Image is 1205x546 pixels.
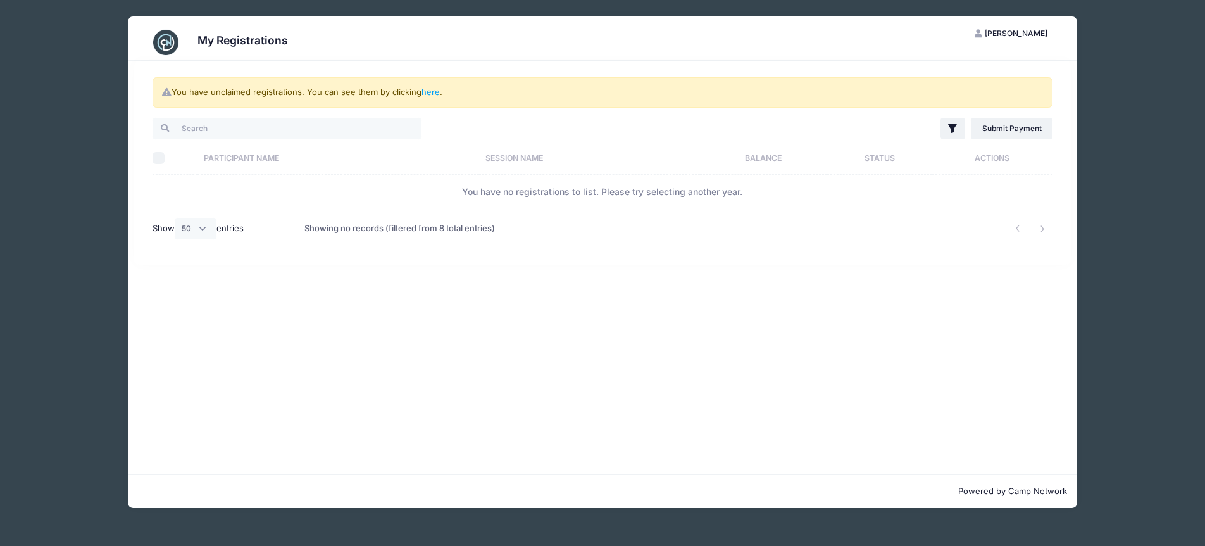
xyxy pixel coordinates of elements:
[153,118,421,139] input: Search
[153,30,178,55] img: CampNetwork
[175,218,216,239] select: Showentries
[479,141,700,175] th: Session Name: activate to sort column ascending
[964,23,1059,44] button: [PERSON_NAME]
[827,141,932,175] th: Status: activate to sort column ascending
[153,141,197,175] th: Select All
[304,214,495,243] div: Showing no records (filtered from 8 total entries)
[138,485,1067,498] p: Powered by Camp Network
[421,87,440,97] a: here
[932,141,1052,175] th: Actions: activate to sort column ascending
[971,118,1052,139] a: Submit Payment
[153,175,1052,208] td: You have no registrations to list. Please try selecting another year.
[153,218,244,239] label: Show entries
[700,141,827,175] th: Balance: activate to sort column ascending
[197,141,479,175] th: Participant Name: activate to sort column ascending
[197,34,288,47] h3: My Registrations
[153,77,1052,108] div: You have unclaimed registrations. You can see them by clicking .
[985,29,1047,38] span: [PERSON_NAME]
